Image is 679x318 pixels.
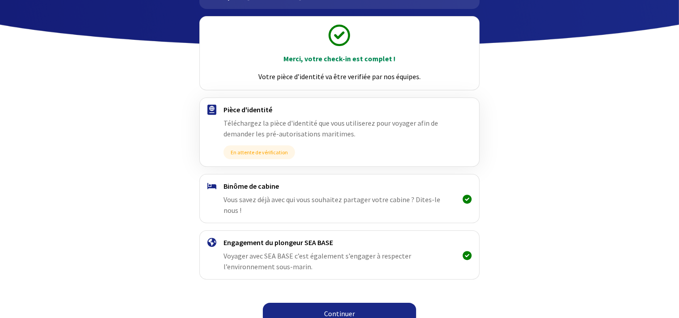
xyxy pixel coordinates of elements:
[224,182,455,191] h4: Binôme de cabine
[208,71,471,82] p: Votre pièce d’identité va être verifiée par nos équipes.
[207,105,216,115] img: passport.svg
[207,183,216,189] img: binome.svg
[208,53,471,64] p: Merci, votre check-in est complet !
[224,119,438,138] span: Téléchargez la pièce d'identité que vous utiliserez pour voyager afin de demander les pré-autoris...
[207,238,216,247] img: engagement.svg
[224,105,455,114] h4: Pièce d'identité
[224,195,440,215] span: Vous savez déjà avec qui vous souhaitez partager votre cabine ? Dites-le nous !
[224,251,411,271] span: Voyager avec SEA BASE c’est également s’engager à respecter l’environnement sous-marin.
[224,238,455,247] h4: Engagement du plongeur SEA BASE
[224,145,295,159] span: En attente de vérification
